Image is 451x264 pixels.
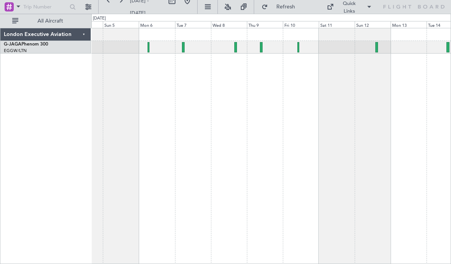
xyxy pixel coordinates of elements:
[20,18,81,24] span: All Aircraft
[139,21,175,28] div: Mon 6
[4,42,21,47] span: G-JAGA
[8,15,83,27] button: All Aircraft
[4,42,48,47] a: G-JAGAPhenom 300
[269,4,302,10] span: Refresh
[93,15,106,22] div: [DATE]
[355,21,391,28] div: Sun 12
[258,1,304,13] button: Refresh
[247,21,283,28] div: Thu 9
[175,21,211,28] div: Tue 7
[4,48,27,54] a: EGGW/LTN
[323,1,376,13] button: Quick Links
[283,21,319,28] div: Fri 10
[103,21,139,28] div: Sun 5
[211,21,247,28] div: Wed 8
[319,21,355,28] div: Sat 11
[391,21,427,28] div: Mon 13
[23,1,67,13] input: Trip Number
